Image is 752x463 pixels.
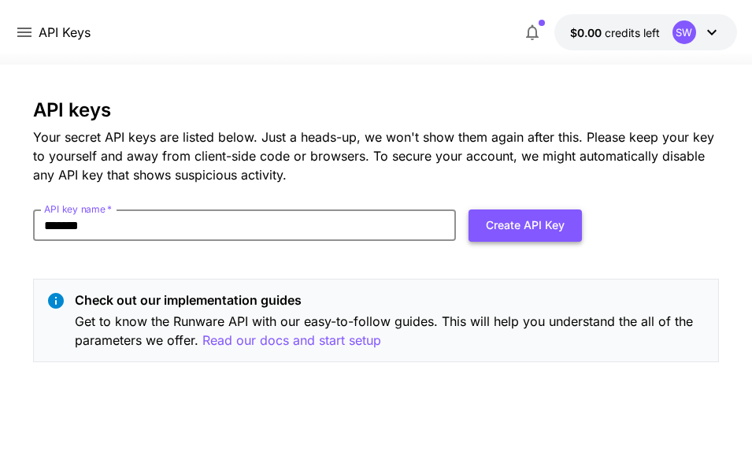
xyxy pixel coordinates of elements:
label: API key name [44,202,112,216]
button: Read our docs and start setup [202,331,381,350]
span: credits left [605,26,660,39]
p: Get to know the Runware API with our easy-to-follow guides. This will help you understand the all... [75,312,706,350]
a: API Keys [39,23,91,42]
div: SW [672,20,696,44]
button: Create API Key [469,209,582,242]
h3: API keys [33,99,719,121]
nav: breadcrumb [39,23,91,42]
div: $0.00 [570,24,660,41]
p: Check out our implementation guides [75,291,706,309]
button: $0.00SW [554,14,737,50]
span: $0.00 [570,26,605,39]
p: Your secret API keys are listed below. Just a heads-up, we won't show them again after this. Plea... [33,128,719,184]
